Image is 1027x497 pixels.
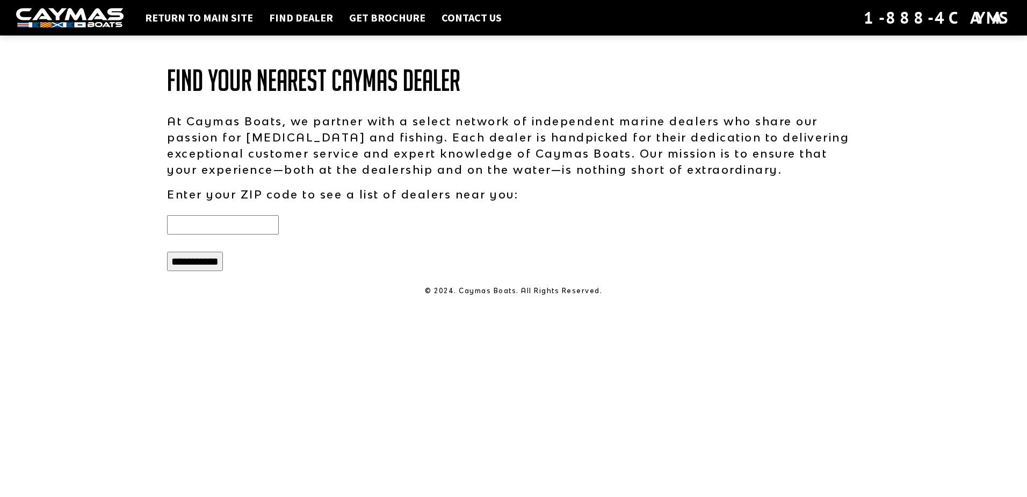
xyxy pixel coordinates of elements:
div: 1-888-4CAYMAS [864,6,1011,30]
img: white-logo-c9c8dbefe5ff5ceceb0f0178aa75bf4bb51f6bca0971e226c86eb53dfe498488.png [16,8,124,28]
p: At Caymas Boats, we partner with a select network of independent marine dealers who share our pas... [167,113,860,177]
h1: Find Your Nearest Caymas Dealer [167,65,860,97]
a: Return to main site [140,11,258,25]
p: © 2024. Caymas Boats. All Rights Reserved. [167,286,860,296]
a: Contact Us [436,11,507,25]
a: Find Dealer [264,11,338,25]
p: Enter your ZIP code to see a list of dealers near you: [167,186,860,202]
a: Get Brochure [344,11,431,25]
